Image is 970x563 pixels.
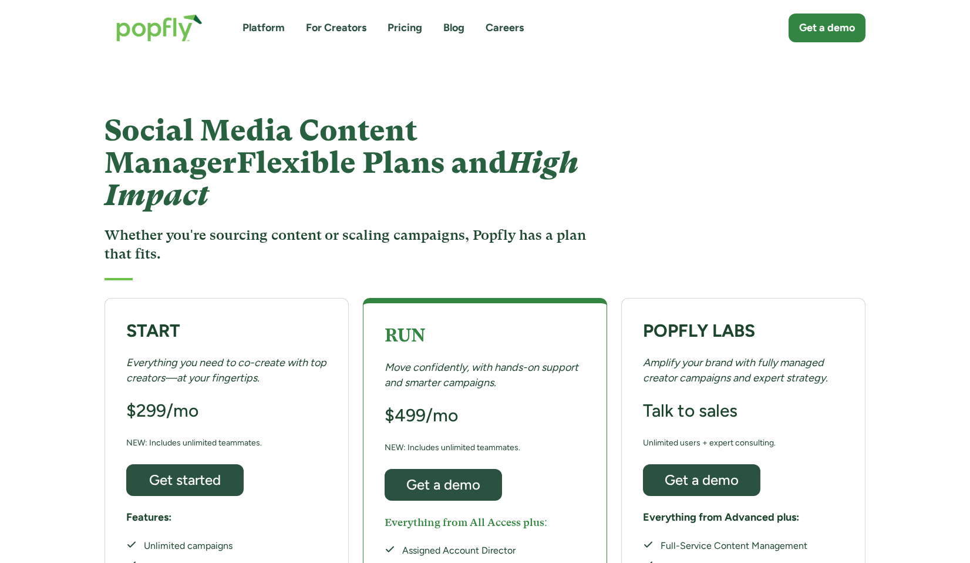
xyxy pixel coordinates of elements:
em: High Impact [105,146,578,212]
a: Get a demo [385,469,502,501]
div: NEW: Includes unlimited teammates. [126,435,262,450]
h3: Whether you're sourcing content or scaling campaigns, Popfly has a plan that fits. [105,226,591,264]
div: Unlimited users + expert consulting. [643,435,776,450]
div: Unlimited campaigns [144,539,271,552]
em: Amplify your brand with fully managed creator campaigns and expert strategy. [643,356,828,384]
a: Blog [443,21,464,35]
em: Move confidently, with hands-on support and smarter campaigns. [385,361,578,388]
a: For Creators [306,21,366,35]
strong: POPFLY LABS [643,320,755,341]
h1: Social Media Content Manager [105,115,591,212]
strong: RUN [385,325,425,346]
div: Full-Service Content Management [661,539,814,552]
a: Pricing [388,21,422,35]
div: Get a demo [395,477,491,492]
div: Get a demo [799,21,855,35]
div: Get started [137,472,233,487]
a: Careers [486,21,524,35]
a: Get a demo [643,464,760,496]
h3: $499/mo [385,404,458,427]
h3: $299/mo [126,400,198,422]
h5: Everything from All Access plus: [385,515,547,530]
em: Everything you need to co-create with top creators—at your fingertips. [126,356,326,384]
h3: Talk to sales [643,400,737,422]
a: Get a demo [789,14,865,42]
a: Get started [126,464,244,496]
strong: START [126,320,180,341]
a: home [105,2,214,53]
div: Get a demo [654,472,750,487]
span: Flexible Plans and [105,146,578,212]
h5: Features: [126,510,171,525]
div: NEW: Includes unlimited teammates. [385,440,520,455]
a: Platform [242,21,285,35]
h5: Everything from Advanced plus: [643,510,799,525]
div: Assigned Account Director [402,544,540,557]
